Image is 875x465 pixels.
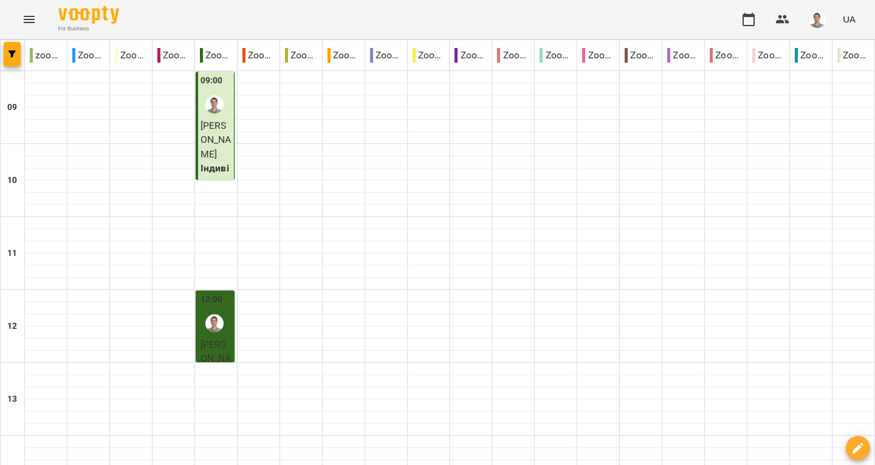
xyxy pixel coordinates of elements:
[413,48,445,63] p: Zoom Катерина
[455,48,487,63] p: Zoom [PERSON_NAME]
[201,120,232,160] span: [PERSON_NAME]
[72,48,105,63] p: Zoom Абігейл
[58,6,119,24] img: Voopty Logo
[205,314,224,332] img: Андрій
[242,48,275,63] p: Zoom [PERSON_NAME]
[7,174,17,187] h6: 10
[838,8,860,30] button: UA
[843,13,856,26] span: UA
[837,48,870,63] p: Zoom Юля
[200,48,232,63] p: Zoom [PERSON_NAME]
[285,48,317,63] p: Zoom Єлизавета
[201,339,232,379] span: [PERSON_NAME]
[201,74,223,88] label: 09:00
[201,161,232,276] p: Індивідуальне онлайн заняття 80 хв рівні А1-В1
[7,393,17,406] h6: 13
[30,48,62,63] p: zoom 2
[752,48,784,63] p: Zoom [PERSON_NAME]
[205,95,224,114] img: Андрій
[201,293,223,306] label: 12:00
[809,11,826,28] img: 08937551b77b2e829bc2e90478a9daa6.png
[625,48,657,63] p: Zoom [PERSON_NAME]
[370,48,402,63] p: Zoom Каріна
[582,48,614,63] p: Zoom [PERSON_NAME]
[540,48,572,63] p: Zoom [PERSON_NAME]
[795,48,827,63] p: Zoom Юлія
[7,320,17,333] h6: 12
[115,48,147,63] p: Zoom [PERSON_NAME]
[497,48,529,63] p: Zoom [PERSON_NAME]
[58,25,119,33] span: For Business
[710,48,742,63] p: Zoom [PERSON_NAME]
[7,247,17,260] h6: 11
[15,5,44,34] button: Menu
[328,48,360,63] p: Zoom Жюлі
[667,48,699,63] p: Zoom Оксана
[7,101,17,114] h6: 09
[157,48,190,63] p: Zoom [PERSON_NAME]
